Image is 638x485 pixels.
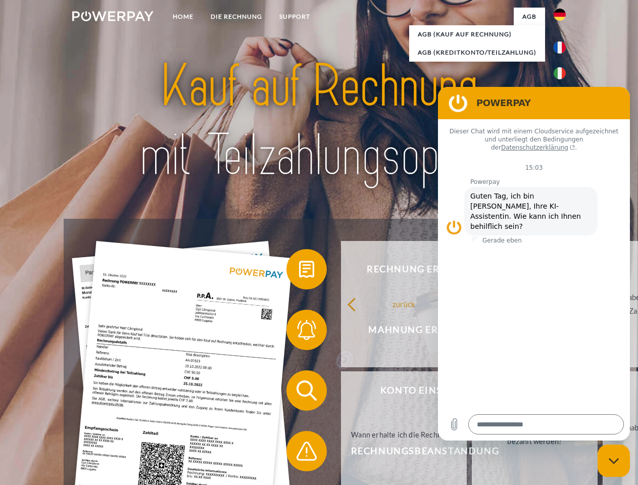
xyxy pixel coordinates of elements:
a: SUPPORT [271,8,319,26]
div: Wann erhalte ich die Rechnung? [347,427,461,441]
iframe: Schaltfläche zum Öffnen des Messaging-Fensters; Konversation läuft [598,445,630,477]
img: logo-powerpay-white.svg [72,11,154,21]
button: Konto einsehen [286,370,549,411]
a: agb [514,8,545,26]
a: AGB (Kreditkonto/Teilzahlung) [409,43,545,62]
a: AGB (Kauf auf Rechnung) [409,25,545,43]
img: qb_bill.svg [294,257,319,282]
button: Rechnungsbeanstandung [286,431,549,471]
img: it [554,67,566,79]
a: DIE RECHNUNG [202,8,271,26]
button: Mahnung erhalten? [286,310,549,350]
a: Home [164,8,202,26]
img: fr [554,41,566,54]
div: zurück [347,297,461,311]
img: qb_bell.svg [294,317,319,343]
iframe: Messaging-Fenster [438,87,630,441]
img: qb_warning.svg [294,439,319,464]
button: Rechnung erhalten? [286,249,549,289]
img: title-powerpay_de.svg [96,48,542,193]
img: qb_search.svg [294,378,319,403]
img: de [554,9,566,21]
